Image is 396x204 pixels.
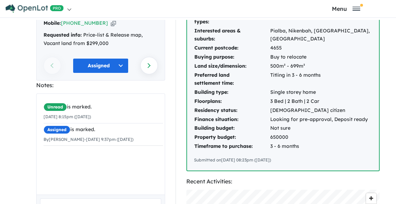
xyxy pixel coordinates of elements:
[44,126,163,134] div: is marked.
[194,27,270,44] td: Interested areas & suburbs:
[366,193,376,203] button: Zoom in
[270,142,372,151] td: 3 - 6 months
[270,53,372,62] td: Buy to relocate
[194,157,372,164] div: Submitted on [DATE] 08:23pm ([DATE])
[44,31,158,48] div: Price-list & Release map, Vacant land from $299,000
[270,71,372,88] td: Titling in 3 - 6 months
[194,62,270,71] td: Land size/dimension:
[194,88,270,97] td: Building type:
[44,114,91,119] small: [DATE] 8:15pm ([DATE])
[298,5,394,12] button: Toggle navigation
[61,20,108,26] a: [PHONE_NUMBER]
[270,97,372,106] td: 3 Bed | 2 Bath | 2 Car
[194,106,270,115] td: Residency status:
[194,97,270,106] td: Floorplans:
[6,4,64,13] img: Openlot PRO Logo White
[44,126,70,134] span: Assigned
[270,62,372,71] td: 500m² - 699m²
[270,133,372,142] td: 650000
[44,103,163,111] div: is marked.
[270,106,372,115] td: [DEMOGRAPHIC_DATA] citizen
[194,142,270,151] td: Timeframe to purchase:
[36,81,165,90] div: Notes:
[194,133,270,142] td: Property budget:
[270,124,372,133] td: Not sure
[194,115,270,124] td: Finance situation:
[270,44,372,53] td: 4655
[186,177,380,186] div: Recent Activities:
[194,71,270,88] td: Preferred land settlement time:
[44,20,61,26] strong: Mobile:
[270,115,372,124] td: Looking for pre-approval, Deposit ready
[194,44,270,53] td: Current postcode:
[44,103,67,111] span: Unread
[194,124,270,133] td: Building budget:
[270,88,372,97] td: Single storey home
[73,58,129,73] button: Assigned
[44,137,133,142] small: By [PERSON_NAME] - [DATE] 9:37pm ([DATE])
[270,27,372,44] td: Pialba, Nikenbah, [GEOGRAPHIC_DATA], [GEOGRAPHIC_DATA]
[44,32,82,38] strong: Requested info:
[194,53,270,62] td: Buying purpose:
[111,20,116,27] button: Copy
